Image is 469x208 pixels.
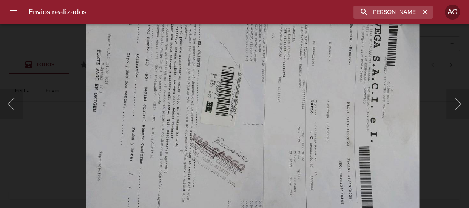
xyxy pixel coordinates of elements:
div: AG [445,5,460,20]
button: menu [5,3,23,21]
h6: Envios realizados [29,6,86,18]
input: buscar [353,6,420,19]
button: Siguiente [446,89,469,119]
div: Abrir información de usuario [445,5,460,20]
